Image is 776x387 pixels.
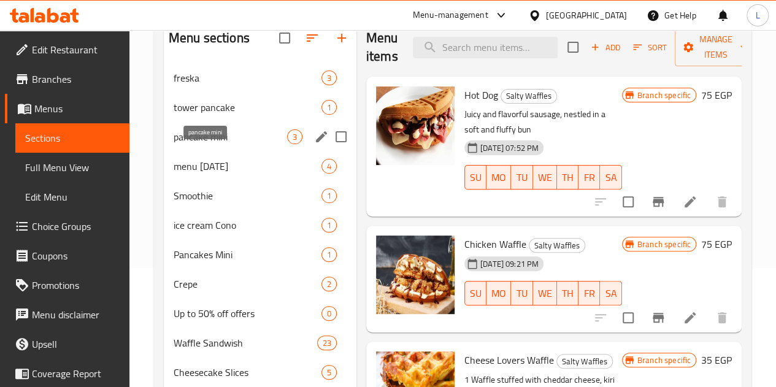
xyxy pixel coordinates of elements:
[701,236,732,253] h6: 75 EGP
[533,281,557,305] button: WE
[707,187,737,216] button: delete
[174,247,321,262] span: Pancakes Mini
[174,335,317,350] span: Waffle Sandwish
[538,169,552,186] span: WE
[164,299,356,328] div: Up to 50% off offers0
[164,210,356,240] div: ice cream Cono1
[5,212,129,241] a: Choice Groups
[413,37,558,58] input: search
[701,86,732,104] h6: 75 EGP
[538,285,552,302] span: WE
[174,129,287,144] span: pancake mini
[174,277,321,291] span: Crepe
[475,258,544,270] span: [DATE] 09:21 PM
[15,153,129,182] a: Full Menu View
[600,165,621,190] button: SA
[529,239,585,253] span: Salty Waffles
[25,190,120,204] span: Edit Menu
[643,303,673,332] button: Branch-specific-item
[685,32,747,63] span: Manage items
[578,281,600,305] button: FR
[272,25,298,51] span: Select all sections
[318,337,336,349] span: 23
[533,165,557,190] button: WE
[321,188,337,203] div: items
[464,235,526,253] span: Chicken Waffle
[491,285,506,302] span: MO
[366,29,398,66] h2: Menu items
[755,9,759,22] span: L
[501,89,557,104] div: Salty Waffles
[322,308,336,320] span: 0
[557,281,578,305] button: TH
[164,122,356,151] div: pancake mini3edit
[683,194,697,209] a: Edit menu item
[169,29,250,47] h2: Menu sections
[491,169,506,186] span: MO
[557,165,578,190] button: TH
[287,129,302,144] div: items
[32,248,120,263] span: Coupons
[174,100,321,115] span: tower pancake
[630,38,670,57] button: Sort
[327,23,356,53] button: Add section
[615,189,641,215] span: Select to update
[164,93,356,122] div: tower pancake1
[615,305,641,331] span: Select to update
[605,285,617,302] span: SA
[164,328,356,358] div: Waffle Sandwish23
[589,40,622,55] span: Add
[164,358,356,387] div: Cheesecake Slices5
[164,181,356,210] div: Smoothie1
[707,303,737,332] button: delete
[174,188,321,203] span: Smoothie
[546,9,627,22] div: [GEOGRAPHIC_DATA]
[562,169,574,186] span: TH
[376,236,455,314] img: Chicken Waffle
[675,28,757,66] button: Manage items
[464,351,554,369] span: Cheese Lovers Waffle
[32,337,120,351] span: Upsell
[5,241,129,270] a: Coupons
[557,354,612,369] span: Salty Waffles
[32,219,120,234] span: Choice Groups
[317,335,337,350] div: items
[464,107,622,137] p: Juicy and flavorful sausage, nestled in a soft and fluffy bun
[174,365,321,380] span: Cheesecake Slices
[470,285,482,302] span: SU
[486,281,511,305] button: MO
[633,40,667,55] span: Sort
[501,89,556,103] span: Salty Waffles
[683,310,697,325] a: Edit menu item
[562,285,574,302] span: TH
[632,239,696,250] span: Branch specific
[322,72,336,84] span: 3
[298,23,327,53] span: Sort sections
[578,165,600,190] button: FR
[464,281,486,305] button: SU
[632,354,696,366] span: Branch specific
[529,238,585,253] div: Salty Waffles
[486,165,511,190] button: MO
[321,100,337,115] div: items
[413,8,488,23] div: Menu-management
[32,72,120,86] span: Branches
[174,159,321,174] div: menu Ramadan
[32,307,120,322] span: Menu disclaimer
[15,182,129,212] a: Edit Menu
[321,365,337,380] div: items
[560,34,586,60] span: Select section
[174,218,321,232] span: ice cream Cono
[605,169,617,186] span: SA
[322,190,336,202] span: 1
[511,165,532,190] button: TU
[32,366,120,381] span: Coverage Report
[5,94,129,123] a: Menus
[174,159,321,174] span: menu [DATE]
[643,187,673,216] button: Branch-specific-item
